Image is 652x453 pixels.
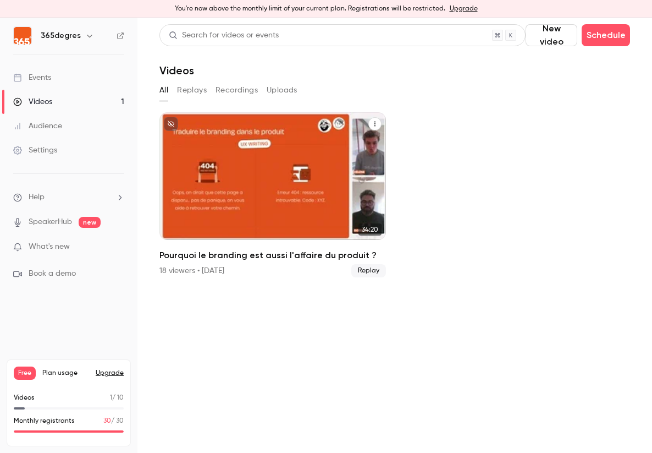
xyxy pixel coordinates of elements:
section: Videos [159,24,630,446]
span: Plan usage [42,369,89,378]
button: Upgrade [96,369,124,378]
p: Videos [14,393,35,403]
div: Search for videos or events [169,30,279,41]
div: Videos [13,96,52,107]
span: 34:20 [358,223,382,236]
span: Help [29,192,45,203]
button: Schedule [582,24,630,46]
p: / 30 [103,416,124,426]
p: / 10 [110,393,124,403]
li: Pourquoi le branding est aussi l'affaire du produit ? [159,112,386,277]
button: New video [526,24,577,46]
h2: Pourquoi le branding est aussi l'affaire du produit ? [159,249,386,262]
p: Monthly registrants [14,416,75,426]
button: All [159,81,168,99]
div: Events [13,72,51,83]
button: Recordings [216,81,258,99]
span: What's new [29,241,70,253]
ul: Videos [159,112,630,277]
div: 18 viewers • [DATE] [159,265,224,276]
span: new [79,217,101,228]
button: Replays [177,81,207,99]
div: Audience [13,121,62,132]
h6: 365degres [41,30,81,41]
span: Book a demo [29,268,76,280]
a: 34:20Pourquoi le branding est aussi l'affaire du produit ?18 viewers • [DATE]Replay [159,112,386,277]
button: Uploads [267,81,297,99]
a: SpeakerHub [29,216,72,228]
span: Free [14,367,36,380]
a: Upgrade [450,4,478,13]
li: help-dropdown-opener [13,192,124,203]
button: unpublished [164,117,178,131]
h1: Videos [159,64,194,77]
div: Settings [13,145,57,156]
span: 30 [103,418,111,424]
img: 365degres [14,27,31,45]
span: Replay [351,264,386,277]
span: 1 [110,395,112,401]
